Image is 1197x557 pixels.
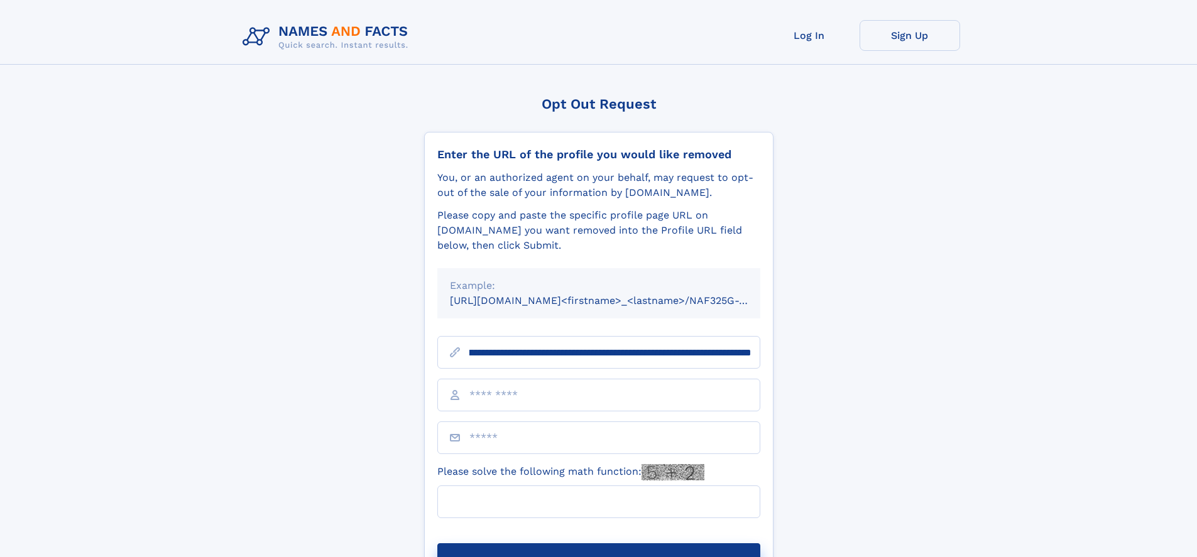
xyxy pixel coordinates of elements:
[437,208,760,253] div: Please copy and paste the specific profile page URL on [DOMAIN_NAME] you want removed into the Pr...
[759,20,860,51] a: Log In
[424,96,773,112] div: Opt Out Request
[437,464,704,480] label: Please solve the following math function:
[450,278,748,293] div: Example:
[450,295,784,306] small: [URL][DOMAIN_NAME]<firstname>_<lastname>/NAF325G-xxxxxxxx
[437,170,760,200] div: You, or an authorized agent on your behalf, may request to opt-out of the sale of your informatio...
[238,20,418,54] img: Logo Names and Facts
[860,20,960,51] a: Sign Up
[437,148,760,161] div: Enter the URL of the profile you would like removed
